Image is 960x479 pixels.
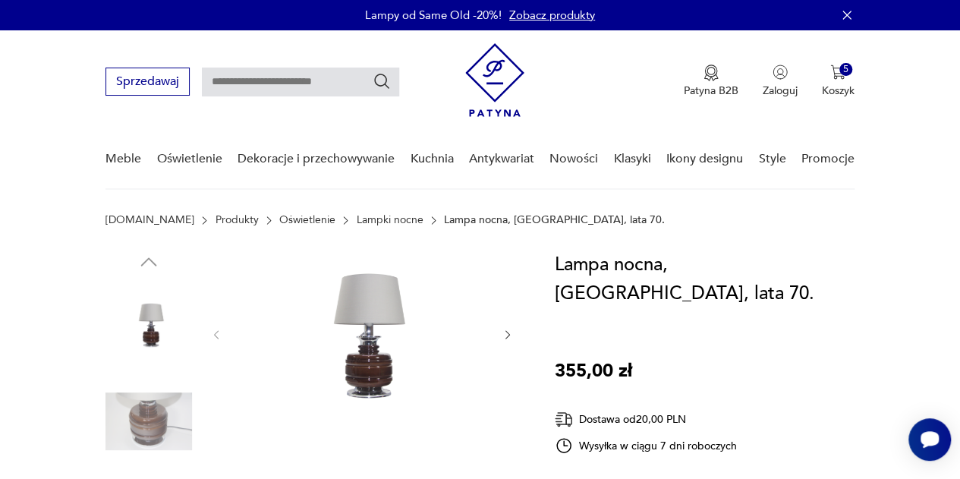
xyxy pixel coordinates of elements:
[549,130,598,188] a: Nowości
[444,214,665,226] p: Lampa nocna, [GEOGRAPHIC_DATA], lata 70.
[555,357,632,386] p: 355,00 zł
[555,251,855,308] h1: Lampa nocna, [GEOGRAPHIC_DATA], lata 70.
[365,8,502,23] p: Lampy od Same Old -20%!
[555,410,573,429] img: Ikona dostawy
[105,281,192,367] img: Zdjęcie produktu Lampa nocna, Niemcy, lata 70.
[684,65,738,98] button: Patyna B2B
[105,378,192,465] img: Zdjęcie produktu Lampa nocna, Niemcy, lata 70.
[908,418,951,461] iframe: Smartsupp widget button
[105,77,190,88] a: Sprzedawaj
[279,214,335,226] a: Oświetlenie
[822,65,855,98] button: 5Koszyk
[801,130,855,188] a: Promocje
[830,65,845,80] img: Ikona koszyka
[469,130,534,188] a: Antykwariat
[763,65,798,98] button: Zaloguj
[703,65,719,81] img: Ikona medalu
[839,63,852,76] div: 5
[373,72,391,90] button: Szukaj
[555,410,737,429] div: Dostawa od 20,00 PLN
[465,43,524,117] img: Patyna - sklep z meblami i dekoracjami vintage
[105,214,194,226] a: [DOMAIN_NAME]
[216,214,259,226] a: Produkty
[684,65,738,98] a: Ikona medaluPatyna B2B
[614,130,651,188] a: Klasyki
[763,84,798,98] p: Zaloguj
[666,130,743,188] a: Ikony designu
[105,68,190,96] button: Sprzedawaj
[684,84,738,98] p: Patyna B2B
[822,84,855,98] p: Koszyk
[758,130,785,188] a: Style
[357,214,423,226] a: Lampki nocne
[157,130,222,188] a: Oświetlenie
[410,130,453,188] a: Kuchnia
[773,65,788,80] img: Ikonka użytkownika
[555,436,737,455] div: Wysyłka w ciągu 7 dni roboczych
[238,251,486,416] img: Zdjęcie produktu Lampa nocna, Niemcy, lata 70.
[509,8,595,23] a: Zobacz produkty
[238,130,395,188] a: Dekoracje i przechowywanie
[105,130,141,188] a: Meble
